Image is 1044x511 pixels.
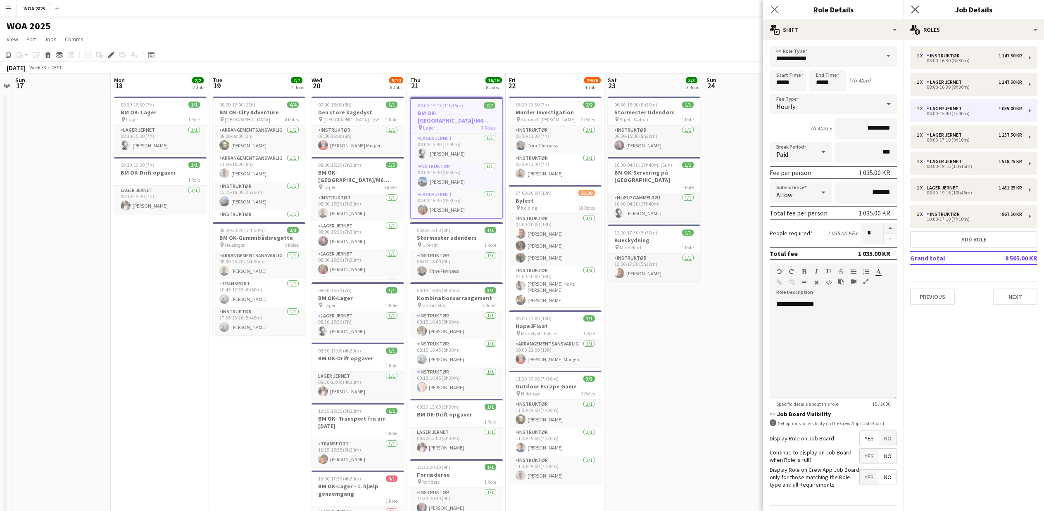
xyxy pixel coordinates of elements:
[770,449,859,464] label: Continue to display on Job Board when Role is full?
[386,102,397,108] span: 1/1
[509,97,602,182] div: 06:30-13:30 (7h)2/2Murder Investigation Comwell [PERSON_NAME]2 RolesInstruktør1/106:30-13:30 (7h)...
[521,205,537,211] span: Kolding
[584,77,601,83] span: 29/36
[7,64,26,72] div: [DATE]
[26,35,36,43] span: Edit
[312,221,404,249] app-card-role: Lager Jernet1/108:00-15:30 (7h30m)[PERSON_NAME]
[608,193,700,221] app-card-role: Hjælp Gammelrøj1/110:30-04:10 (17h40m)[PERSON_NAME]
[7,20,51,32] h1: WOA 2025
[849,77,870,84] div: (7h 40m)
[608,237,700,244] h3: Bueskydning
[23,34,39,45] a: Edit
[927,159,965,164] div: Lager Jernet
[927,53,963,59] div: Instruktør
[411,190,502,218] app-card-role: Lager Jernet1/108:00-16:30 (8h30m)[PERSON_NAME]
[770,229,813,237] label: People required
[411,162,502,190] app-card-role: Instruktør1/108:00-16:30 (8h30m)[PERSON_NAME]
[999,106,1022,111] div: 1 035.00 KR
[323,302,335,308] span: Lager
[51,64,62,71] div: CEST
[312,97,404,154] app-job-card: 07:00-15:00 (8h)1/1Den store kagedyst [GEOGRAPHIC_DATA] - [GEOGRAPHIC_DATA]1 RoleInstruktør1/107:...
[410,399,503,456] app-job-card: 09:30-13:00 (3h30m)1/1BM OK-Drift opgaver1 RoleLager Jernet1/109:30-13:00 (3h30m)[PERSON_NAME]
[44,35,57,43] span: Jobs
[509,197,602,204] h3: Byfest
[484,102,495,109] span: 7/7
[917,132,927,138] div: 1 x
[858,249,890,258] div: 1 035.00 KR
[608,157,700,221] app-job-card: 10:30-04:10 (17h40m) (Sun)1/1BM OK-Servering på [GEOGRAPHIC_DATA]1 RoleHjælp Gammelrøj1/110:30-04...
[312,76,322,84] span: Wed
[614,102,657,108] span: 06:30-15:00 (8h30m)
[213,125,305,154] app-card-role: Arrangementsansvarlig1/108:00-09:00 (1h)[PERSON_NAME]
[410,339,503,367] app-card-role: Instruktør1/108:15-16:45 (8h30m)[PERSON_NAME]
[113,81,125,90] span: 18
[417,464,450,470] span: 11:30-20:30 (9h)
[409,81,421,90] span: 21
[417,227,450,233] span: 08:00-16:00 (8h)
[763,20,904,40] div: Shift
[879,470,897,485] span: No
[17,0,52,17] button: WOA 2025
[581,116,595,123] span: 2 Roles
[312,343,404,400] div: 08:30-13:00 (4h30m)1/1BM OK-Drift opgaver1 RoleLager Jernet1/108:30-13:00 (4h30m)[PERSON_NAME]
[121,162,154,168] span: 08:30-15:30 (7h)
[485,77,502,83] span: 16/16
[213,97,305,219] app-job-card: 08:00-19:00 (11h)4/4BM OK-City Adventure [GEOGRAPHIC_DATA]4 RolesArrangementsansvarlig1/108:00-09...
[213,154,305,182] app-card-role: Arrangementsansvarlig1/111:00-19:00 (8h)[PERSON_NAME]
[285,116,299,123] span: 4 Roles
[7,35,18,43] span: View
[682,184,694,190] span: 1 Role
[422,242,438,248] span: Ukendt
[859,209,890,217] div: 1 035.00 KR
[999,185,1022,191] div: 1 451.25 KR
[763,4,904,15] h3: Role Details
[608,97,700,154] app-job-card: 06:30-15:00 (8h30m)1/1Stormester Udendørs Stjær - Galten1 RoleInstruktør1/106:30-15:00 (8h30m)[PE...
[291,77,302,83] span: 7/7
[312,157,404,279] div: 08:00-15:30 (7h30m)5/5BM OK- [GEOGRAPHIC_DATA]/M6 opsætning lager pakning Lager5 RolesInstruktør1...
[192,77,204,83] span: 2/2
[323,116,385,123] span: [GEOGRAPHIC_DATA] - [GEOGRAPHIC_DATA]
[423,125,435,131] span: Lager
[910,231,1037,248] button: Add role
[776,150,788,159] span: Paid
[386,287,397,293] span: 1/1
[312,415,404,430] h3: BM OK- Transport fra arr. [DATE]
[682,116,694,123] span: 1 Role
[509,185,602,307] app-job-card: 07:00-20:00 (13h)23/30Byfest Kolding18 RolesInstruktør3/307:00-20:00 (13h)[PERSON_NAME][PERSON_NA...
[318,408,361,414] span: 12:15-15:35 (3h20m)
[999,159,1022,164] div: 1 518.75 KR
[813,279,819,286] button: Clear Formatting
[225,242,245,248] span: Helsingør
[776,102,795,111] span: Hourly
[608,109,700,116] h3: Stormester Udendørs
[188,116,200,123] span: 1 Role
[65,35,83,43] span: Comms
[411,109,502,124] h3: BM OK- [GEOGRAPHIC_DATA]/M6 opsætning lager pakning
[884,223,897,234] button: Increase
[418,102,463,109] span: 08:00-19:15 (11h15m)
[508,81,516,90] span: 22
[410,282,503,395] app-job-card: 08:15-16:45 (8h30m)3/3Kombinationsarrangement Gammelrøj3 RolesInstruktør1/108:15-16:45 (8h30m)[PE...
[287,102,299,108] span: 4/4
[386,408,397,414] span: 1/1
[910,289,955,305] button: Previous
[682,102,694,108] span: 1/1
[312,403,404,467] app-job-card: 12:15-15:35 (3h20m)1/1BM OK- Transport fra arr. [DATE]1 RoleTransport1/112:15-15:35 (3h20m)[PERSO...
[219,102,255,108] span: 08:00-19:00 (11h)
[312,125,404,154] app-card-role: Instruktør1/107:00-15:00 (8h)[PERSON_NAME] Morgen
[385,116,397,123] span: 1 Role
[927,79,965,85] div: Lager Jernet
[999,53,1022,59] div: 1 147.50 KR
[126,116,138,123] span: Lager
[776,268,782,275] button: Undo
[213,222,305,335] app-job-card: 08:30-23:20 (14h50m)3/3BM OK-Gummibådsregatta Helsingør3 RolesArrangementsansvarlig1/108:30-23:20...
[583,330,595,336] span: 1 Role
[682,162,694,168] span: 1/1
[410,234,503,241] h3: Stormester udendørs
[410,97,503,219] div: 08:00-19:15 (11h15m)7/7BM OK- [GEOGRAPHIC_DATA]/M6 opsætning lager pakning Lager7 RolesLager Jern...
[485,227,496,233] span: 1/1
[323,184,335,190] span: Lager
